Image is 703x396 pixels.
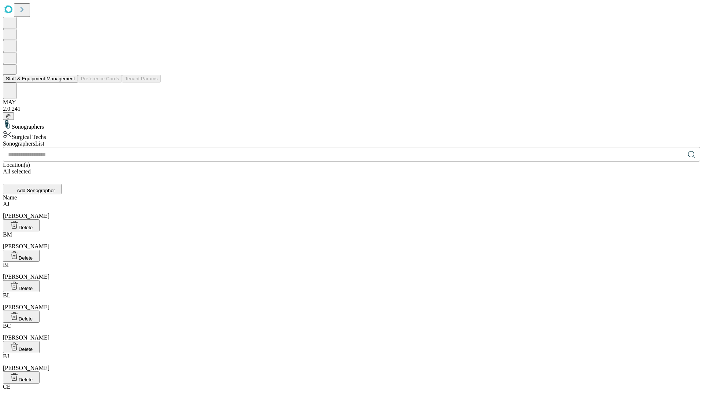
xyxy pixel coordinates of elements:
[3,201,10,207] span: AJ
[3,231,700,250] div: [PERSON_NAME]
[3,353,700,371] div: [PERSON_NAME]
[3,130,700,140] div: Surgical Techs
[3,341,40,353] button: Delete
[3,140,700,147] div: Sonographers List
[3,250,40,262] button: Delete
[19,316,33,322] span: Delete
[19,286,33,291] span: Delete
[3,194,700,201] div: Name
[3,99,700,106] div: MAY
[3,120,700,130] div: Sonographers
[3,168,700,175] div: All selected
[3,75,78,82] button: Staff & Equipment Management
[3,262,700,280] div: [PERSON_NAME]
[3,323,700,341] div: [PERSON_NAME]
[3,231,12,238] span: BM
[3,292,700,311] div: [PERSON_NAME]
[3,323,11,329] span: BC
[3,311,40,323] button: Delete
[3,371,40,384] button: Delete
[19,225,33,230] span: Delete
[19,255,33,261] span: Delete
[17,188,55,193] span: Add Sonographer
[3,184,62,194] button: Add Sonographer
[3,262,9,268] span: BI
[3,162,30,168] span: Location(s)
[3,219,40,231] button: Delete
[19,377,33,382] span: Delete
[3,292,10,298] span: BL
[3,384,10,390] span: CE
[3,280,40,292] button: Delete
[19,346,33,352] span: Delete
[122,75,161,82] button: Tenant Params
[6,113,11,119] span: @
[3,353,9,359] span: BJ
[3,112,14,120] button: @
[3,201,700,219] div: [PERSON_NAME]
[78,75,122,82] button: Preference Cards
[3,106,700,112] div: 2.0.241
